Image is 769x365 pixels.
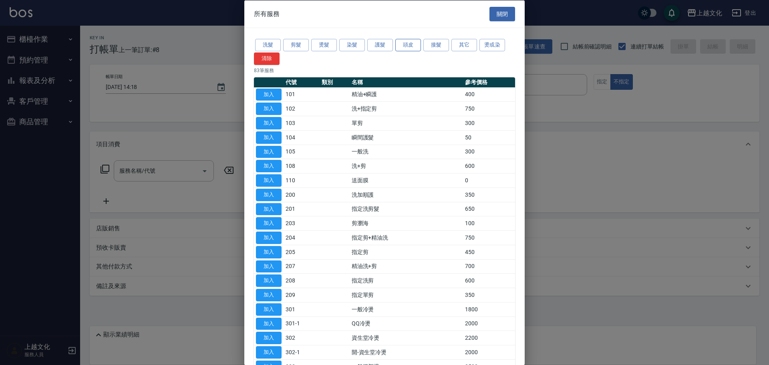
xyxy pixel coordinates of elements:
button: 染髮 [339,39,365,51]
th: 代號 [284,77,320,87]
td: 洗+剪 [350,159,463,173]
td: 100 [463,216,515,230]
button: 加入 [256,346,282,359]
td: 301-1 [284,317,320,331]
button: 關閉 [489,6,515,21]
td: 204 [284,230,320,245]
td: 0 [463,173,515,188]
td: 300 [463,145,515,159]
td: 209 [284,288,320,302]
td: 300 [463,116,515,130]
span: 所有服務 [254,10,280,18]
td: 2000 [463,317,515,331]
td: 700 [463,259,515,274]
td: 102 [284,101,320,116]
p: 83 筆服務 [254,67,515,74]
td: 105 [284,145,320,159]
td: 207 [284,259,320,274]
button: 加入 [256,303,282,315]
td: 指定單剪 [350,288,463,302]
th: 類別 [320,77,350,87]
td: 302-1 [284,345,320,359]
td: 450 [463,245,515,259]
td: 350 [463,288,515,302]
button: 加入 [256,131,282,143]
td: 開-資生堂冷燙 [350,345,463,359]
td: 1800 [463,302,515,317]
button: 加入 [256,260,282,272]
button: 加入 [256,289,282,301]
button: 加入 [256,88,282,101]
td: 750 [463,230,515,245]
td: 205 [284,245,320,259]
td: 600 [463,159,515,173]
td: 指定剪+精油洗 [350,230,463,245]
td: 400 [463,87,515,102]
button: 加入 [256,145,282,158]
td: 瞬間護髮 [350,130,463,145]
td: 108 [284,159,320,173]
td: 精油洗+剪 [350,259,463,274]
td: 600 [463,273,515,288]
td: 精油+瞬護 [350,87,463,102]
td: 208 [284,273,320,288]
button: 加入 [256,188,282,201]
td: 指定洗剪髮 [350,202,463,216]
td: 101 [284,87,320,102]
td: 指定洗剪 [350,273,463,288]
td: 200 [284,188,320,202]
button: 加入 [256,160,282,172]
th: 名稱 [350,77,463,87]
td: 單剪 [350,116,463,130]
button: 燙或染 [479,39,505,51]
button: 加入 [256,274,282,287]
button: 燙髮 [311,39,337,51]
button: 頭皮 [395,39,421,51]
td: 650 [463,202,515,216]
button: 其它 [451,39,477,51]
button: 加入 [256,117,282,129]
button: 加入 [256,217,282,230]
td: 302 [284,331,320,345]
td: 50 [463,130,515,145]
button: 加入 [256,103,282,115]
td: 750 [463,101,515,116]
td: 301 [284,302,320,317]
button: 剪髮 [283,39,309,51]
td: 103 [284,116,320,130]
td: 送面膜 [350,173,463,188]
td: 110 [284,173,320,188]
td: 洗+指定剪 [350,101,463,116]
td: 洗加順護 [350,188,463,202]
td: 104 [284,130,320,145]
td: 剪瀏海 [350,216,463,230]
button: 加入 [256,232,282,244]
td: QQ冷燙 [350,317,463,331]
td: 指定剪 [350,245,463,259]
button: 清除 [254,52,280,65]
td: 一般洗 [350,145,463,159]
button: 洗髮 [255,39,281,51]
th: 參考價格 [463,77,515,87]
button: 護髮 [367,39,393,51]
button: 加入 [256,174,282,187]
td: 350 [463,188,515,202]
td: 2000 [463,345,515,359]
button: 加入 [256,332,282,344]
button: 接髮 [423,39,449,51]
button: 加入 [256,246,282,258]
td: 201 [284,202,320,216]
button: 加入 [256,203,282,215]
button: 加入 [256,317,282,330]
td: 資生堂冷燙 [350,331,463,345]
td: 2200 [463,331,515,345]
td: 203 [284,216,320,230]
td: 一般冷燙 [350,302,463,317]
